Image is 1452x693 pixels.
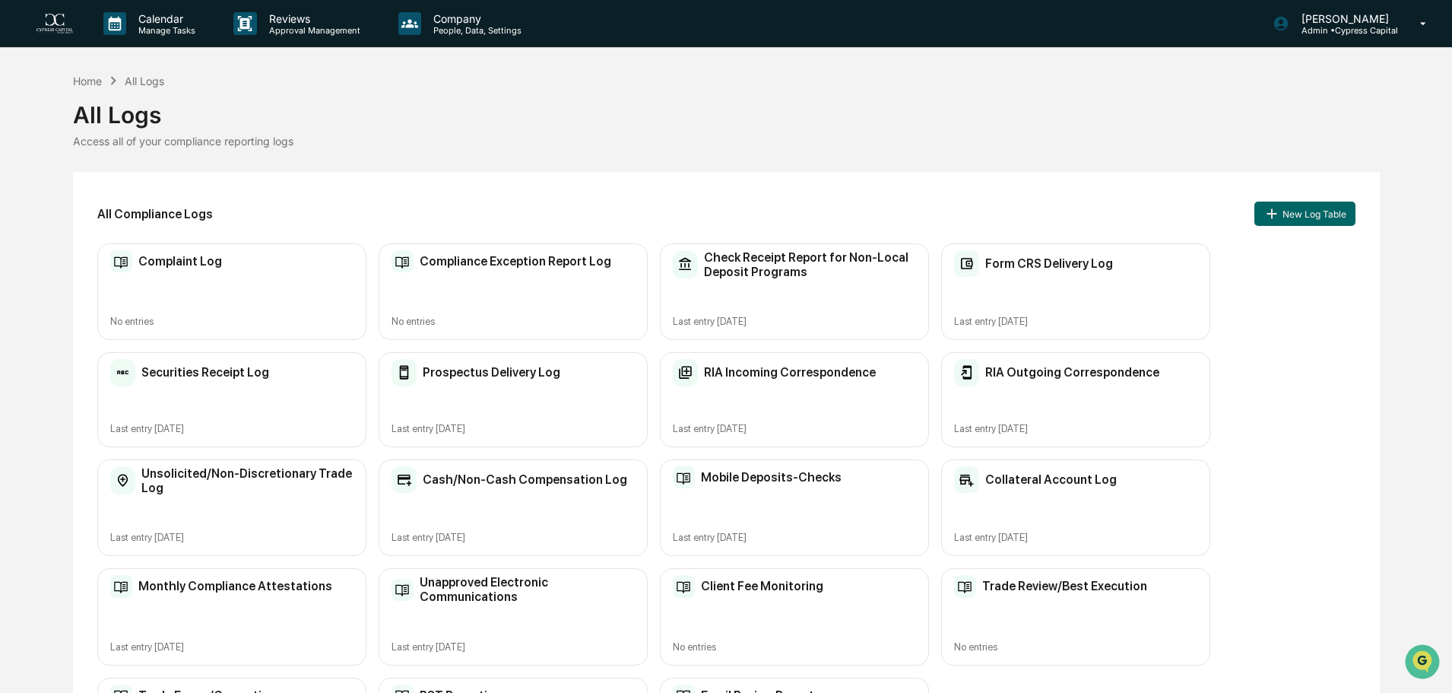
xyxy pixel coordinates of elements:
p: [PERSON_NAME] [1289,12,1398,25]
h2: Cash/Non-Cash Compensation Log [423,472,627,487]
p: How can we help? [15,32,277,56]
div: Last entry [DATE] [392,641,635,653]
span: Pylon [151,258,184,269]
div: Last entry [DATE] [673,316,916,327]
h2: Monthly Compliance Attestations [138,579,332,593]
h2: Trade Review/Best Execution [982,579,1147,593]
div: Last entry [DATE] [110,423,353,434]
h2: Form CRS Delivery Log [985,256,1113,271]
div: Home [73,75,102,87]
h2: Mobile Deposits-Checks [701,470,842,485]
h2: Prospectus Delivery Log [423,365,560,380]
img: Compliance Log Table Icon [954,575,977,598]
div: We're available if you need us! [52,132,192,144]
div: All Logs [73,89,1380,129]
h2: Check Receipt Report for Non-Local Deposit Programs [704,250,916,279]
div: No entries [110,316,353,327]
a: 🔎Data Lookup [9,215,102,242]
img: Compliance Log Table Icon [673,466,696,489]
h2: RIA Incoming Correspondence [704,365,876,380]
div: Last entry [DATE] [673,423,916,434]
h2: Unsolicited/Non-Discretionary Trade Log [141,466,353,495]
span: Data Lookup [30,221,96,236]
div: No entries [954,641,1197,653]
div: Last entry [DATE] [954,423,1197,434]
img: Compliance Log Table Icon [673,575,696,598]
div: Last entry [DATE] [392,423,635,434]
img: Compliance Log Table Icon [392,579,414,602]
div: Last entry [DATE] [954,532,1197,543]
img: Compliance Log Table Icon [110,250,133,273]
div: All Logs [125,75,164,87]
h2: Unapproved Electronic Communications [420,575,634,604]
div: No entries [392,316,635,327]
p: Reviews [257,12,368,25]
div: 🗄️ [110,193,122,205]
div: 🖐️ [15,193,27,205]
button: Start new chat [258,121,277,139]
h2: Compliance Exception Report Log [420,254,611,269]
img: Compliance Log Table Icon [392,250,414,273]
p: Manage Tasks [126,25,203,36]
div: Last entry [DATE] [954,316,1197,327]
div: Access all of your compliance reporting logs [73,135,1380,148]
p: Calendar [126,12,203,25]
p: Approval Management [257,25,368,36]
div: No entries [673,641,916,653]
img: Compliance Log Table Icon [110,575,133,598]
div: Start new chat [52,116,249,132]
button: New Log Table [1254,202,1355,226]
div: Last entry [DATE] [110,641,353,653]
span: Preclearance [30,192,98,207]
h2: Collateral Account Log [985,472,1117,487]
a: 🖐️Preclearance [9,186,104,213]
div: Last entry [DATE] [392,532,635,543]
a: 🗄️Attestations [104,186,195,213]
iframe: Open customer support [1403,643,1444,684]
div: 🔎 [15,222,27,234]
p: Admin • Cypress Capital [1289,25,1398,36]
h2: Complaint Log [138,254,222,269]
p: People, Data, Settings [421,25,529,36]
h2: RIA Outgoing Correspondence [985,365,1159,380]
span: Attestations [125,192,189,207]
h2: Securities Receipt Log [141,365,269,380]
h2: All Compliance Logs [97,207,213,221]
p: Company [421,12,529,25]
img: logo [36,14,73,34]
img: 1746055101610-c473b297-6a78-478c-a979-82029cc54cd1 [15,116,43,144]
h2: Client Fee Monitoring [701,579,823,593]
a: Powered byPylon [107,257,184,269]
div: Last entry [DATE] [110,532,353,543]
div: Last entry [DATE] [673,532,916,543]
